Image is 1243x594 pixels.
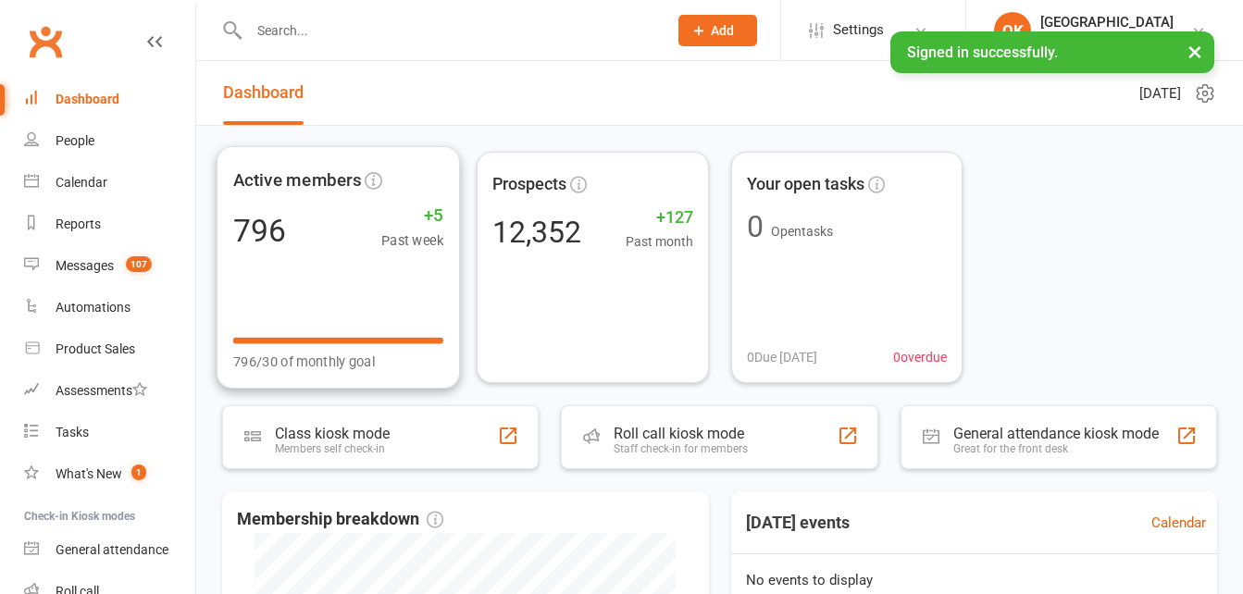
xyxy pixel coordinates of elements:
a: Product Sales [24,328,195,370]
span: +5 [381,202,443,229]
a: Calendar [1151,512,1206,534]
span: [DATE] [1139,82,1181,105]
span: 0 overdue [893,347,947,367]
span: Past week [381,229,443,251]
div: Automations [56,300,131,315]
div: 0 [747,212,764,241]
input: Search... [243,18,654,43]
div: What's New [56,466,122,481]
a: Calendar [24,162,195,204]
div: Staff check-in for members [614,442,748,455]
a: Dashboard [223,61,304,125]
div: [GEOGRAPHIC_DATA] [1040,14,1174,31]
a: Messages 107 [24,245,195,287]
h3: [DATE] events [731,506,864,539]
span: Open tasks [771,224,833,239]
span: +127 [626,204,693,231]
span: 107 [126,256,152,272]
div: ACA Network [1040,31,1174,47]
span: Prospects [492,171,566,198]
div: 12,352 [492,217,581,247]
div: Class kiosk mode [275,425,390,442]
div: Messages [56,258,114,273]
a: Clubworx [22,19,68,65]
div: General attendance kiosk mode [953,425,1159,442]
span: Membership breakdown [237,506,443,533]
button: Add [678,15,757,46]
a: People [24,120,195,162]
span: Add [711,23,734,38]
a: General attendance kiosk mode [24,529,195,571]
div: General attendance [56,542,168,557]
span: Your open tasks [747,171,864,198]
span: 0 Due [DATE] [747,347,817,367]
div: Roll call kiosk mode [614,425,748,442]
div: Reports [56,217,101,231]
span: 1 [131,464,146,480]
div: Tasks [56,425,89,439]
a: Reports [24,204,195,245]
span: Active members [233,167,361,194]
div: Assessments [56,383,147,398]
div: Calendar [56,175,107,190]
div: Dashboard [56,92,119,106]
div: Product Sales [56,341,135,356]
a: Dashboard [24,79,195,120]
div: Great for the front desk [953,442,1159,455]
span: Signed in successfully. [907,43,1058,61]
a: Assessments [24,370,195,412]
a: Automations [24,287,195,328]
div: Members self check-in [275,442,390,455]
a: Tasks [24,412,195,453]
span: Settings [833,9,884,51]
span: 796/30 of monthly goal [233,351,375,372]
a: What's New1 [24,453,195,495]
div: 796 [233,215,286,246]
div: People [56,133,94,148]
span: Past month [626,231,693,252]
div: OK [994,12,1031,49]
button: × [1178,31,1212,71]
